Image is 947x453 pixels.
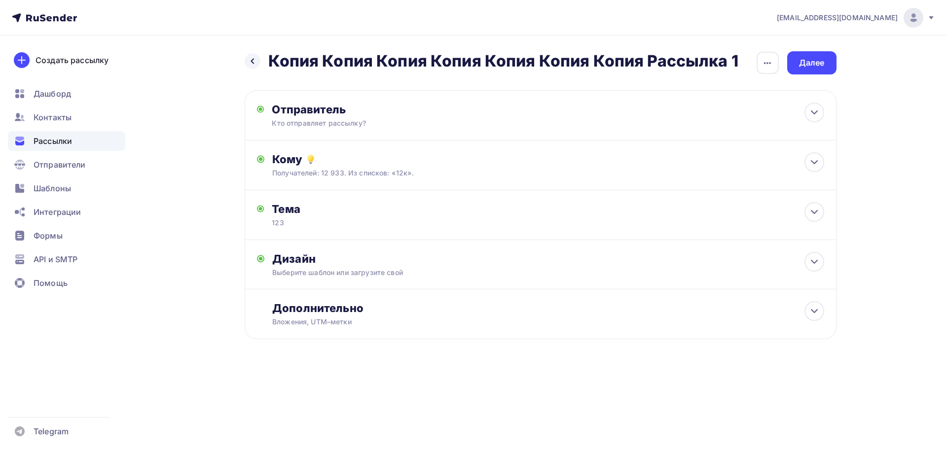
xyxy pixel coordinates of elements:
a: Контакты [8,107,125,127]
div: Дизайн [272,252,824,266]
div: Дополнительно [272,301,824,315]
span: Telegram [34,425,69,437]
span: Дашборд [34,88,71,100]
span: Интеграции [34,206,81,218]
a: [EMAIL_ADDRESS][DOMAIN_NAME] [777,8,935,28]
div: Кому [272,152,824,166]
div: Создать рассылку [36,54,109,66]
span: Рассылки [34,135,72,147]
a: Формы [8,226,125,245]
a: Дашборд [8,84,125,104]
a: Рассылки [8,131,125,151]
div: Кто отправляет рассылку? [272,118,464,128]
span: Помощь [34,277,68,289]
div: Выберите шаблон или загрузите свой [272,268,769,278]
div: 123 [272,218,447,228]
div: Отправитель [272,103,485,116]
a: Шаблоны [8,178,125,198]
div: Тема [272,202,467,216]
span: Отправители [34,159,86,171]
span: Формы [34,230,63,242]
a: Отправители [8,155,125,174]
span: [EMAIL_ADDRESS][DOMAIN_NAME] [777,13,898,23]
div: Вложения, UTM–метки [272,317,769,327]
span: Шаблоны [34,182,71,194]
span: API и SMTP [34,253,77,265]
div: Далее [799,57,825,69]
div: Получателей: 12 933. Из списков: «12к». [272,168,769,178]
h2: Копия Копия Копия Копия Копия Копия Копия Рассылка 1 [268,51,738,71]
span: Контакты [34,111,72,123]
